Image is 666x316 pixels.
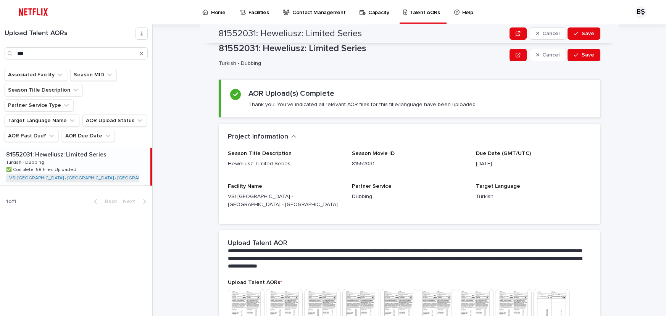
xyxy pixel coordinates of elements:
[228,160,343,168] p: Heweliusz: Limited Series
[9,176,164,181] a: VSI [GEOGRAPHIC_DATA] - [GEOGRAPHIC_DATA] - [GEOGRAPHIC_DATA]
[62,130,115,142] button: AOR Due Date
[228,280,282,285] span: Upload Talent AORs
[582,52,594,58] span: Save
[530,49,566,61] button: Cancel
[82,114,147,127] button: AOR Upload Status
[542,52,560,58] span: Cancel
[582,31,594,36] span: Save
[228,133,288,141] h2: Project Information
[568,49,600,61] button: Save
[5,84,83,96] button: Season Title Description
[120,198,152,205] button: Next
[219,60,504,67] p: Turkish - Dubbing
[5,69,67,81] button: Associated Facility
[352,160,467,168] p: 81552031
[352,193,467,201] p: Dubbing
[6,158,46,165] p: Turkish - Dubbing
[5,47,148,60] input: Search
[100,199,117,204] span: Back
[5,114,79,127] button: Target Language Name
[228,133,297,141] button: Project Information
[219,43,507,54] p: 81552031: Heweliusz: Limited Series
[248,101,477,108] p: Thank you! You've indicated all relevant AOR files for this title/language have been uploaded.
[219,28,362,39] h2: 81552031: Heweliusz: Limited Series
[228,184,262,189] span: Facility Name
[5,29,135,38] h1: Upload Talent AORs
[635,6,647,18] div: BŞ
[476,193,591,201] p: Turkish
[70,69,117,81] button: Season MID
[352,151,395,156] span: Season Movie ID
[5,99,74,111] button: Partner Service Type
[123,199,140,204] span: Next
[248,89,334,98] h2: AOR Upload(s) Complete
[352,184,392,189] span: Partner Service
[6,150,108,158] p: 81552031: Heweliusz: Limited Series
[542,31,560,36] span: Cancel
[530,27,566,40] button: Cancel
[568,27,600,40] button: Save
[88,198,120,205] button: Back
[228,193,343,209] p: VSI [GEOGRAPHIC_DATA] - [GEOGRAPHIC_DATA] - [GEOGRAPHIC_DATA]
[15,5,52,20] img: ifQbXi3ZQGMSEF7WDB7W
[476,151,531,156] span: Due Date (GMT/UTC)
[228,151,292,156] span: Season Title Description
[6,166,78,173] p: ✅ Complete: 58 Files Uploaded
[476,184,520,189] span: Target Language
[5,130,59,142] button: AOR Past Due?
[228,239,287,248] h2: Upload Talent AOR
[476,160,591,168] p: [DATE]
